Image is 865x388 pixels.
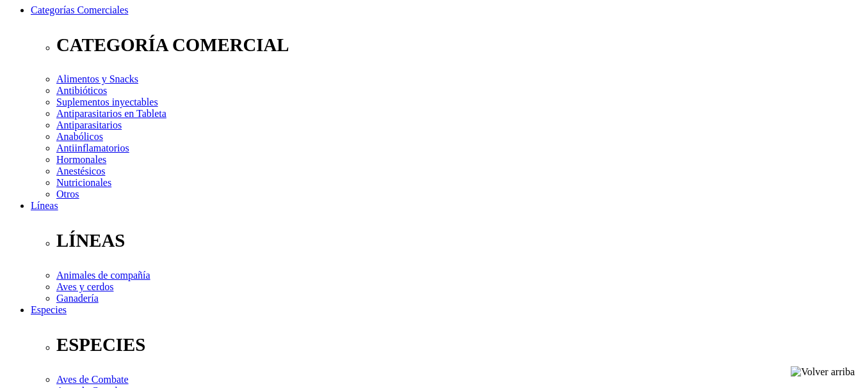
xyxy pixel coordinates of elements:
[6,249,221,382] iframe: Brevo live chat
[31,200,58,211] a: Líneas
[31,4,128,15] a: Categorías Comerciales
[56,154,106,165] a: Hormonales
[56,74,138,84] a: Alimentos y Snacks
[56,143,129,153] a: Antiinflamatorios
[791,366,855,378] img: Volver arriba
[56,120,122,130] a: Antiparasitarios
[56,177,111,188] a: Nutricionales
[56,374,129,385] a: Aves de Combate
[56,334,860,355] p: ESPECIES
[56,131,103,142] a: Anabólicos
[56,35,860,56] p: CATEGORÍA COMERCIAL
[56,230,860,251] p: LÍNEAS
[56,97,158,107] a: Suplementos inyectables
[56,85,107,96] a: Antibióticos
[56,189,79,199] a: Otros
[56,108,166,119] a: Antiparasitarios en Tableta
[56,166,105,176] a: Anestésicos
